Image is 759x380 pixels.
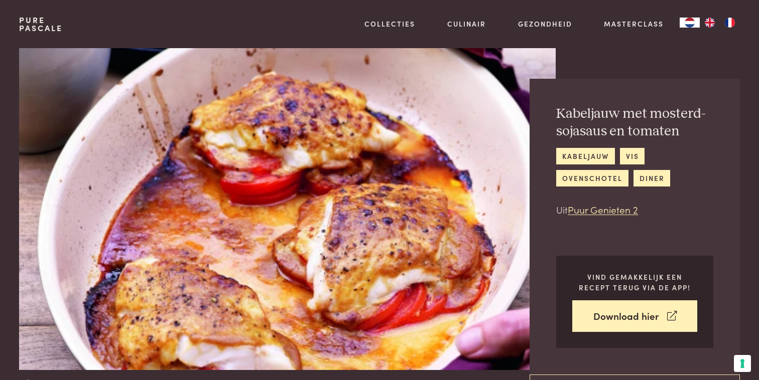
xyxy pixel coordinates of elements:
[634,170,670,186] a: diner
[556,105,713,140] h2: Kabeljauw met mosterd-sojasaus en tomaten
[572,300,697,332] a: Download hier
[680,18,740,28] aside: Language selected: Nederlands
[518,19,572,29] a: Gezondheid
[572,272,697,292] p: Vind gemakkelijk een recept terug via de app!
[19,16,63,32] a: PurePascale
[700,18,720,28] a: EN
[447,19,486,29] a: Culinair
[556,203,713,217] p: Uit
[568,203,638,216] a: Puur Genieten 2
[680,18,700,28] div: Language
[556,170,628,186] a: ovenschotel
[700,18,740,28] ul: Language list
[19,48,556,370] img: Kabeljauw met mosterd-sojasaus en tomaten
[620,148,645,164] a: vis
[720,18,740,28] a: FR
[604,19,664,29] a: Masterclass
[734,355,751,372] button: Uw voorkeuren voor toestemming voor trackingtechnologieën
[680,18,700,28] a: NL
[556,148,614,164] a: kabeljauw
[364,19,415,29] a: Collecties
